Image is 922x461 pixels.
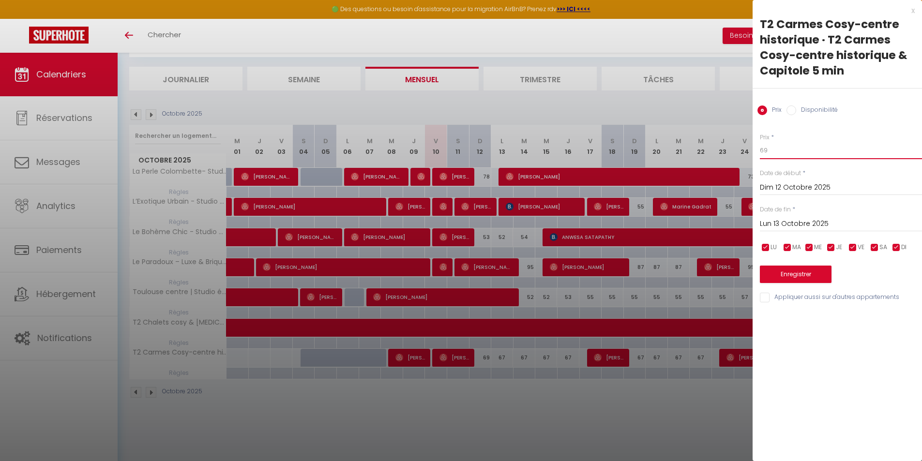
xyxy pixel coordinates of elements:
[858,243,864,252] span: VE
[767,105,782,116] label: Prix
[836,243,842,252] span: JE
[771,243,777,252] span: LU
[760,133,770,142] label: Prix
[814,243,822,252] span: ME
[796,105,838,116] label: Disponibilité
[879,243,887,252] span: SA
[760,266,831,283] button: Enregistrer
[901,243,907,252] span: DI
[753,5,915,16] div: x
[760,205,791,214] label: Date de fin
[792,243,801,252] span: MA
[760,169,801,178] label: Date de début
[760,16,915,78] div: T2 Carmes Cosy-centre historique · T2 Carmes Cosy-centre historique & Capitole 5 min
